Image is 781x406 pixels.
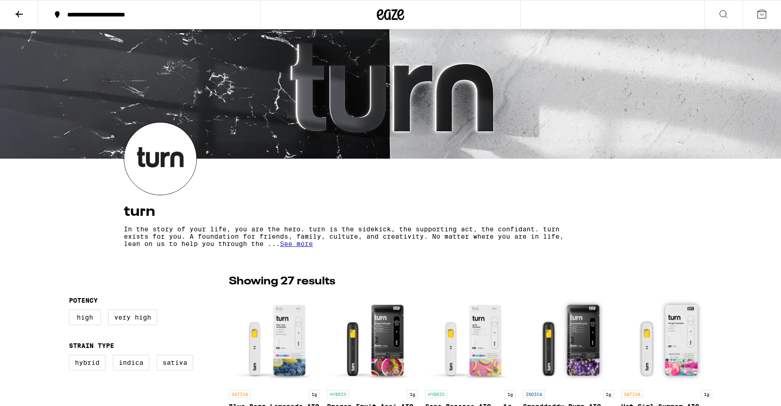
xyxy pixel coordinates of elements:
label: Hybrid [69,355,106,370]
img: turn - Hot Girl Summer AIO - 1g [621,294,712,385]
legend: Potency [69,297,98,304]
label: Indica [113,355,149,370]
img: turn logo [124,123,196,195]
label: Sativa [157,355,193,370]
span: See more [280,240,313,247]
p: SATIVA [621,390,643,398]
label: Very High [108,310,157,325]
p: INDICA [523,390,545,398]
label: High [69,310,101,325]
img: turn - Gone Bananas AIO - 1g [425,294,516,385]
h4: turn [124,204,657,219]
p: 1g [407,390,418,398]
p: Showing 27 results [229,274,335,289]
img: turn - Dragon Fruit Acai AIO - 1g [327,294,418,385]
p: In the story of your life, you are the hero. turn is the sidekick, the supporting act, the confid... [124,225,577,247]
p: 1g [309,390,320,398]
img: turn - Granddaddy Purp AIO - 1g [523,294,614,385]
legend: Strain Type [69,342,114,349]
p: 1g [701,390,712,398]
p: 1g [505,390,516,398]
p: SATIVA [229,390,251,398]
img: turn - Blue Razz Lemonade AIO - 1g [229,294,320,385]
p: 1g [603,390,614,398]
p: HYBRID [425,390,447,398]
p: HYBRID [327,390,349,398]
